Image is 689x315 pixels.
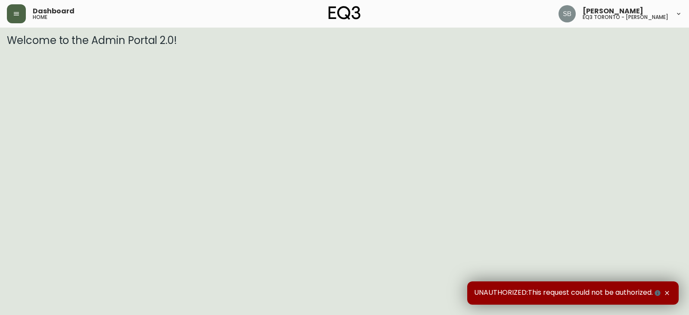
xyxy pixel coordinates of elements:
[474,288,662,298] span: UNAUTHORIZED:This request could not be authorized.
[7,34,682,47] h3: Welcome to the Admin Portal 2.0!
[559,5,576,22] img: 62e4f14275e5c688c761ab51c449f16a
[583,15,668,20] h5: eq3 toronto - [PERSON_NAME]
[33,15,47,20] h5: home
[329,6,360,20] img: logo
[583,8,643,15] span: [PERSON_NAME]
[33,8,74,15] span: Dashboard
